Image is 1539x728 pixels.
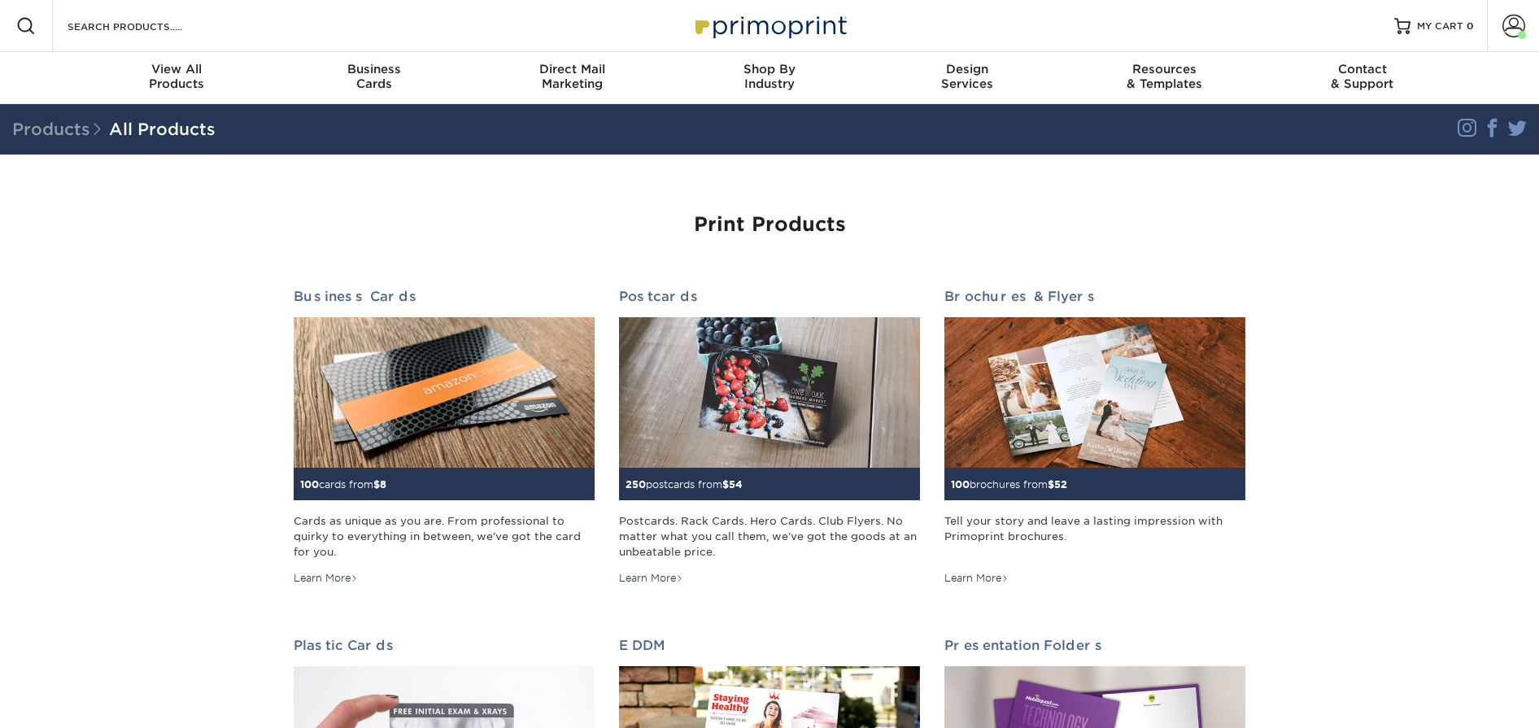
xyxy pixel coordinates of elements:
[373,478,380,490] span: $
[944,317,1245,468] img: Brochures & Flyers
[294,213,1245,237] h1: Print Products
[868,62,1066,91] div: Services
[473,62,671,91] div: Marketing
[951,478,970,490] span: 100
[1066,62,1263,91] div: & Templates
[619,289,920,586] a: Postcards 250postcards from$54 Postcards. Rack Cards. Hero Cards. Club Flyers. No matter what you...
[944,289,1245,586] a: Brochures & Flyers 100brochures from$52 Tell your story and leave a lasting impression with Primo...
[473,52,671,104] a: Direct MailMarketing
[671,52,869,104] a: Shop ByIndustry
[294,289,595,586] a: Business Cards 100cards from$8 Cards as unique as you are. From professional to quirky to everyth...
[1263,62,1461,91] div: & Support
[951,478,1067,490] small: brochures from
[78,62,276,76] span: View All
[473,62,671,76] span: Direct Mail
[1417,20,1463,33] span: MY CART
[66,16,225,36] input: SEARCH PRODUCTS.....
[688,8,851,43] img: Primoprint
[300,478,319,490] span: 100
[1048,478,1054,490] span: $
[294,289,595,304] h2: Business Cards
[300,478,386,490] small: cards from
[722,478,729,490] span: $
[619,289,920,304] h2: Postcards
[671,62,869,91] div: Industry
[1263,52,1461,104] a: Contact& Support
[380,478,386,490] span: 8
[276,62,473,91] div: Cards
[109,120,216,139] a: All Products
[1066,62,1263,76] span: Resources
[626,478,646,490] span: 250
[944,638,1245,653] h2: Presentation Folders
[78,52,276,104] a: View AllProducts
[1054,478,1067,490] span: 52
[729,478,743,490] span: 54
[294,571,358,586] div: Learn More
[626,478,743,490] small: postcards from
[294,638,595,653] h2: Plastic Cards
[1066,52,1263,104] a: Resources& Templates
[294,513,595,560] div: Cards as unique as you are. From professional to quirky to everything in between, we've got the c...
[78,62,276,91] div: Products
[294,317,595,468] img: Business Cards
[944,289,1245,304] h2: Brochures & Flyers
[944,513,1245,560] div: Tell your story and leave a lasting impression with Primoprint brochures.
[619,638,920,653] h2: EDDM
[944,571,1009,586] div: Learn More
[619,317,920,468] img: Postcards
[868,62,1066,76] span: Design
[868,52,1066,104] a: DesignServices
[4,678,138,722] iframe: Google Customer Reviews
[619,571,683,586] div: Learn More
[1263,62,1461,76] span: Contact
[12,120,109,139] span: Products
[276,52,473,104] a: BusinessCards
[619,513,920,560] div: Postcards. Rack Cards. Hero Cards. Club Flyers. No matter what you call them, we've got the goods...
[671,62,869,76] span: Shop By
[276,62,473,76] span: Business
[1467,20,1474,32] span: 0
